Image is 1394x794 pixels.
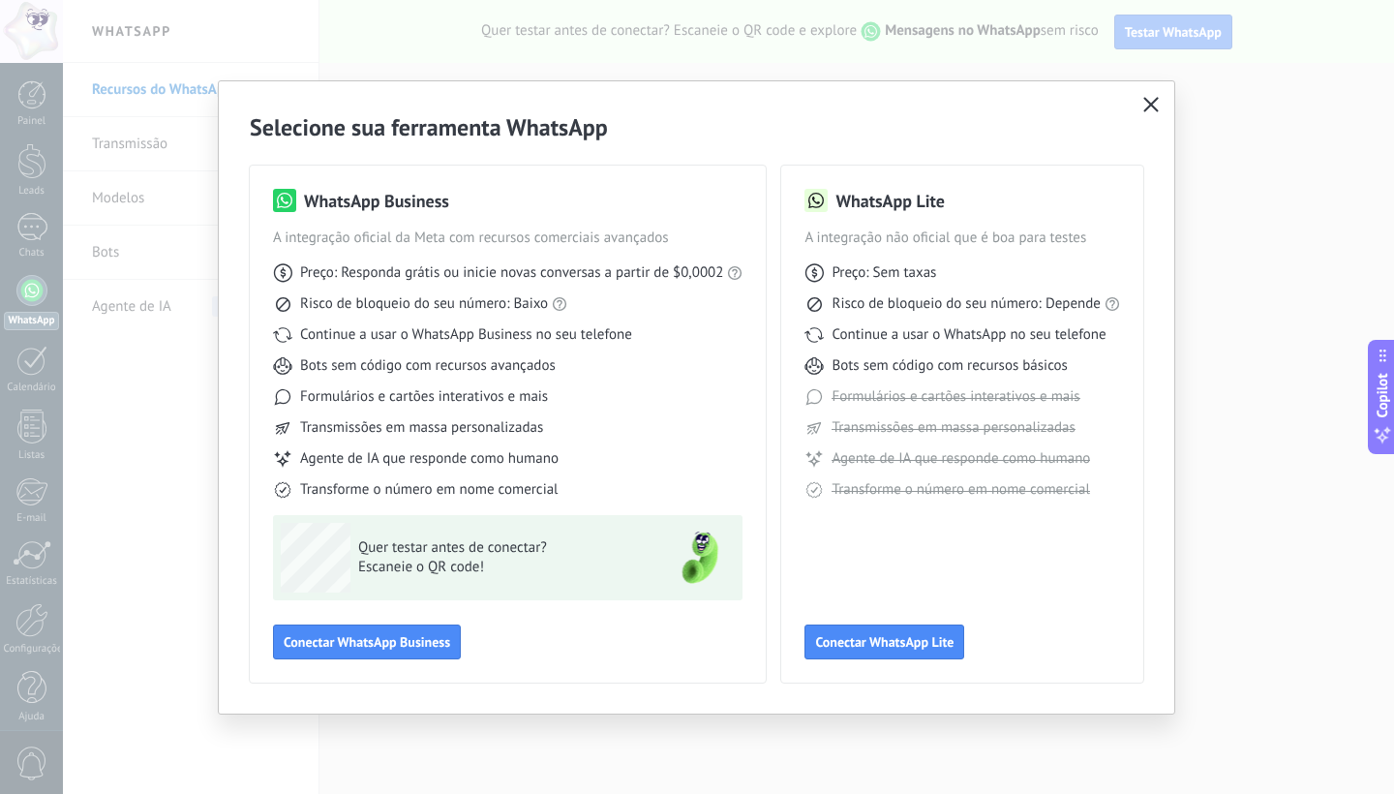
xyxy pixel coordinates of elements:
[250,112,1143,142] h2: Selecione sua ferramenta WhatsApp
[300,325,632,345] span: Continue a usar o WhatsApp Business no seu telefone
[273,229,742,248] span: A integração oficial da Meta com recursos comerciais avançados
[300,356,556,376] span: Bots sem código com recursos avançados
[304,189,449,213] h3: WhatsApp Business
[832,387,1079,407] span: Formulários e cartões interativos e mais
[835,189,944,213] h3: WhatsApp Lite
[358,558,641,577] span: Escaneie o QR code!
[284,635,450,649] span: Conectar WhatsApp Business
[300,480,558,500] span: Transforme o número em nome comercial
[815,635,954,649] span: Conectar WhatsApp Lite
[832,418,1075,438] span: Transmissões em massa personalizadas
[300,294,548,314] span: Risco de bloqueio do seu número: Baixo
[832,263,936,283] span: Preço: Sem taxas
[300,387,548,407] span: Formulários e cartões interativos e mais
[358,538,641,558] span: Quer testar antes de conectar?
[1373,374,1392,418] span: Copilot
[300,263,723,283] span: Preço: Responda grátis ou inicie novas conversas a partir de $0,0002
[804,229,1120,248] span: A integração não oficial que é boa para testes
[832,449,1090,469] span: Agente de IA que responde como humano
[832,294,1101,314] span: Risco de bloqueio do seu número: Depende
[300,418,543,438] span: Transmissões em massa personalizadas
[300,449,559,469] span: Agente de IA que responde como humano
[665,523,735,593] img: green-phone.png
[832,325,1106,345] span: Continue a usar o WhatsApp no seu telefone
[273,625,461,659] button: Conectar WhatsApp Business
[832,356,1067,376] span: Bots sem código com recursos básicos
[804,625,964,659] button: Conectar WhatsApp Lite
[832,480,1089,500] span: Transforme o número em nome comercial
